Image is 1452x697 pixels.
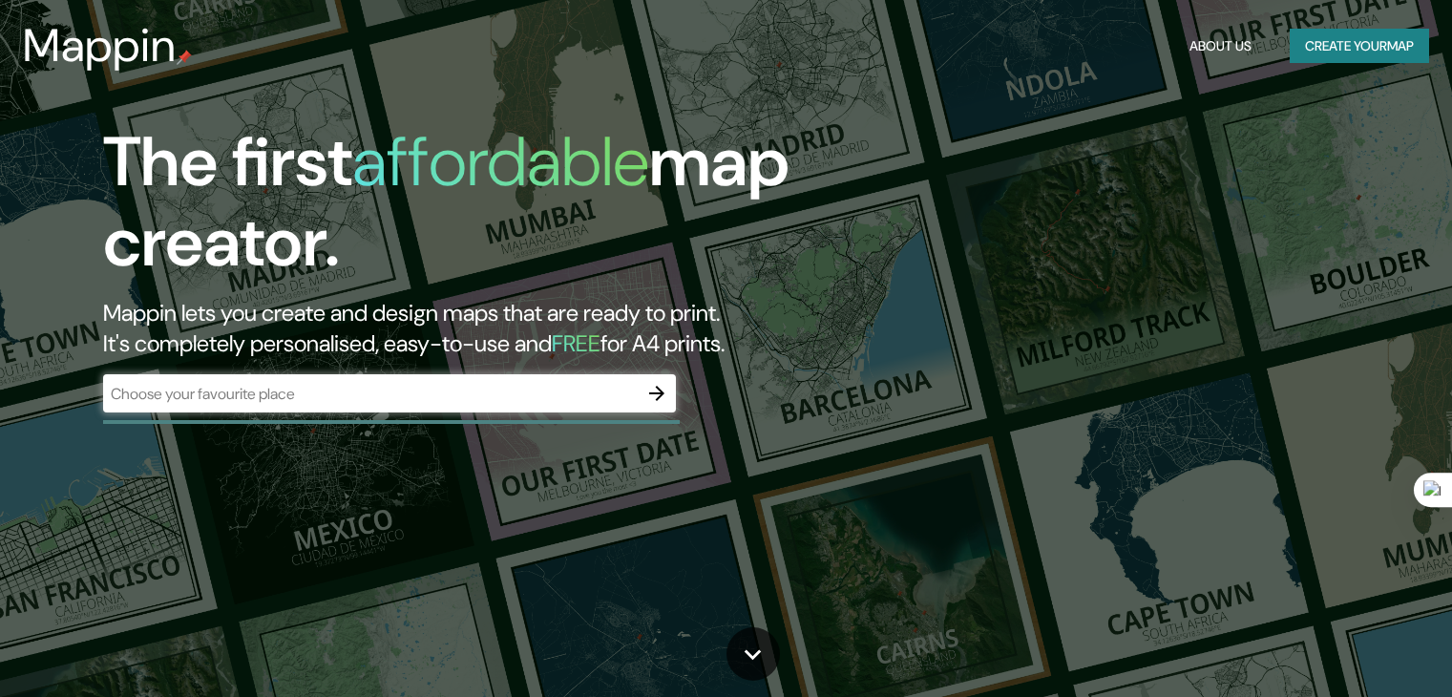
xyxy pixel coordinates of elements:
[1182,29,1259,64] button: About Us
[23,19,177,73] h3: Mappin
[103,122,830,298] h1: The first map creator.
[552,328,600,358] h5: FREE
[103,383,638,405] input: Choose your favourite place
[1290,29,1429,64] button: Create yourmap
[352,117,649,206] h1: affordable
[177,50,192,65] img: mappin-pin
[103,298,830,359] h2: Mappin lets you create and design maps that are ready to print. It's completely personalised, eas...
